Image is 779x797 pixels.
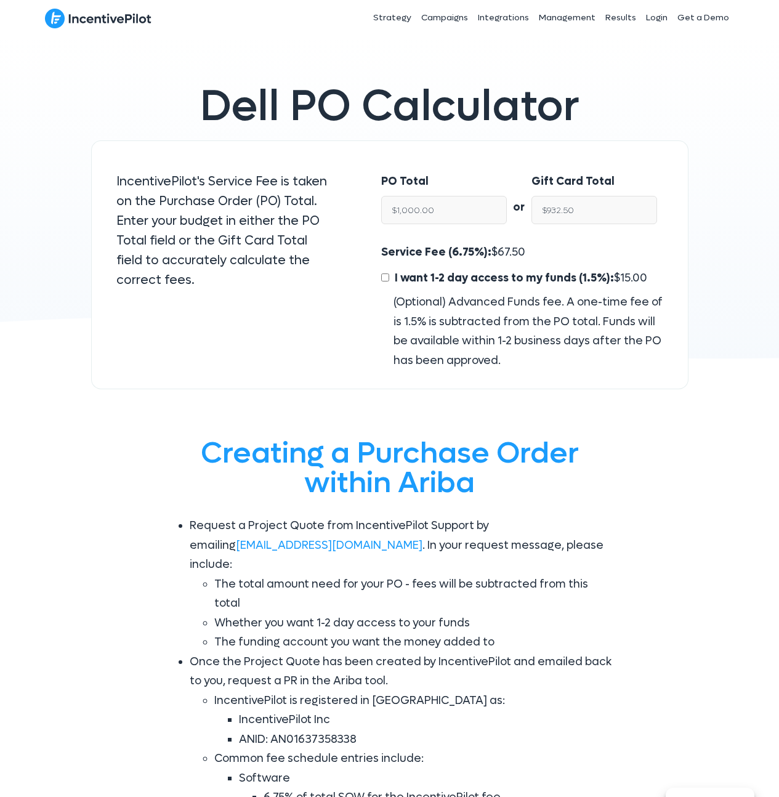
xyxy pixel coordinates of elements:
div: $ [381,243,663,370]
li: Whether you want 1-2 day access to your funds [214,613,615,633]
a: Results [600,2,641,33]
label: PO Total [381,172,429,192]
span: Dell PO Calculator [200,78,579,134]
li: The total amount need for your PO - fees will be subtracted from this total [214,575,615,613]
li: IncentivePilot Inc [239,710,615,730]
span: 67.50 [498,245,525,259]
a: Integrations [473,2,534,33]
a: Get a Demo [672,2,734,33]
label: Gift Card Total [531,172,615,192]
span: 15.00 [620,271,647,285]
nav: Header Menu [284,2,735,33]
img: IncentivePilot [45,8,151,29]
li: The funding account you want the money added to [214,633,615,652]
span: Creating a Purchase Order within Ariba [201,434,579,502]
a: [EMAIL_ADDRESS][DOMAIN_NAME] [236,538,422,552]
li: IncentivePilot is registered in [GEOGRAPHIC_DATA] as: [214,691,615,750]
span: I want 1-2 day access to my funds (1.5%): [395,271,614,285]
span: $ [392,271,647,285]
div: (Optional) Advanced Funds fee. A one-time fee of is 1.5% is subtracted from the PO total. Funds w... [381,293,663,370]
a: Strategy [368,2,416,33]
p: IncentivePilot's Service Fee is taken on the Purchase Order (PO) Total. Enter your budget in eith... [116,172,333,290]
li: ANID: AN01637358338 [239,730,615,750]
a: Management [534,2,600,33]
span: Service Fee (6.75%): [381,245,491,259]
a: Campaigns [416,2,473,33]
div: or [507,172,531,217]
a: Login [641,2,672,33]
input: I want 1-2 day access to my funds (1.5%):$15.00 [381,273,389,281]
li: Request a Project Quote from IncentivePilot Support by emailing . In your request message, please... [190,516,615,652]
